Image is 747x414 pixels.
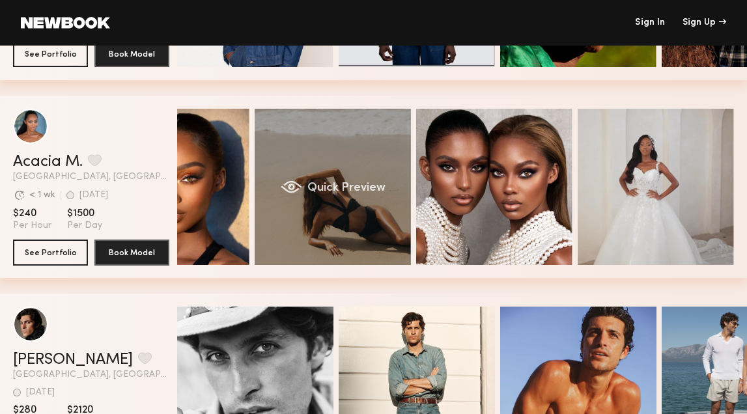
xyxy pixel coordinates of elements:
[307,182,386,194] span: Quick Preview
[67,207,102,220] span: $1500
[26,388,55,397] div: [DATE]
[13,240,88,266] button: See Portfolio
[13,370,169,379] span: [GEOGRAPHIC_DATA], [GEOGRAPHIC_DATA]
[94,240,169,266] button: Book Model
[13,172,169,182] span: [GEOGRAPHIC_DATA], [GEOGRAPHIC_DATA]
[13,154,83,170] a: Acacia M.
[94,41,169,67] button: Book Model
[79,191,108,200] div: [DATE]
[13,41,88,67] button: See Portfolio
[13,220,51,232] span: Per Hour
[67,220,102,232] span: Per Day
[13,352,133,368] a: [PERSON_NAME]
[13,207,51,220] span: $240
[635,18,665,27] a: Sign In
[29,191,55,200] div: < 1 wk
[683,18,726,27] div: Sign Up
